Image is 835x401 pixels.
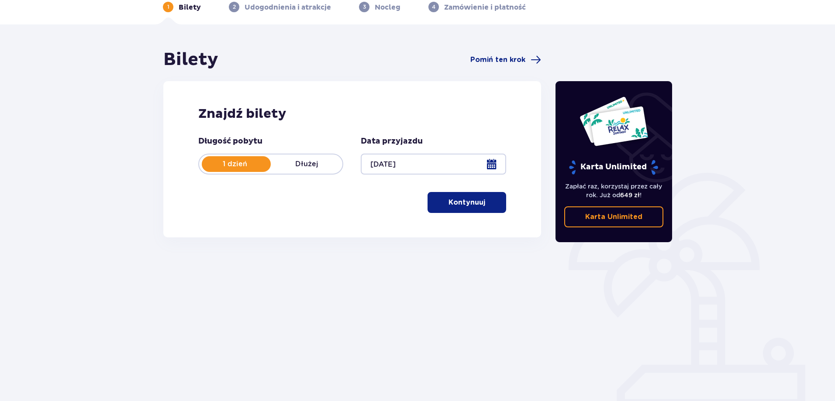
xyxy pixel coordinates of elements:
p: Nocleg [375,3,400,12]
p: Długość pobytu [198,136,262,147]
p: Bilety [179,3,201,12]
p: Zapłać raz, korzystaj przez cały rok. Już od ! [564,182,664,199]
p: Karta Unlimited [568,160,659,175]
div: 1Bilety [163,2,201,12]
p: 2 [233,3,236,11]
button: Kontynuuj [428,192,506,213]
p: Zamówienie i płatność [444,3,526,12]
h2: Znajdź bilety [198,106,506,122]
p: Kontynuuj [449,198,485,207]
img: Dwie karty całoroczne do Suntago z napisem 'UNLIMITED RELAX', na białym tle z tropikalnymi liśćmi... [579,96,649,147]
div: 2Udogodnienia i atrakcje [229,2,331,12]
span: 649 zł [620,192,640,199]
a: Karta Unlimited [564,206,664,227]
p: Dłużej [271,159,342,169]
p: 3 [363,3,366,11]
p: Data przyjazdu [361,136,423,147]
div: 4Zamówienie i płatność [428,2,526,12]
p: Udogodnienia i atrakcje [245,3,331,12]
p: 1 [167,3,169,11]
p: 1 dzień [199,159,271,169]
p: Karta Unlimited [585,212,642,222]
p: 4 [432,3,435,11]
a: Pomiń ten krok [470,55,541,65]
h1: Bilety [163,49,218,71]
span: Pomiń ten krok [470,55,525,65]
div: 3Nocleg [359,2,400,12]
